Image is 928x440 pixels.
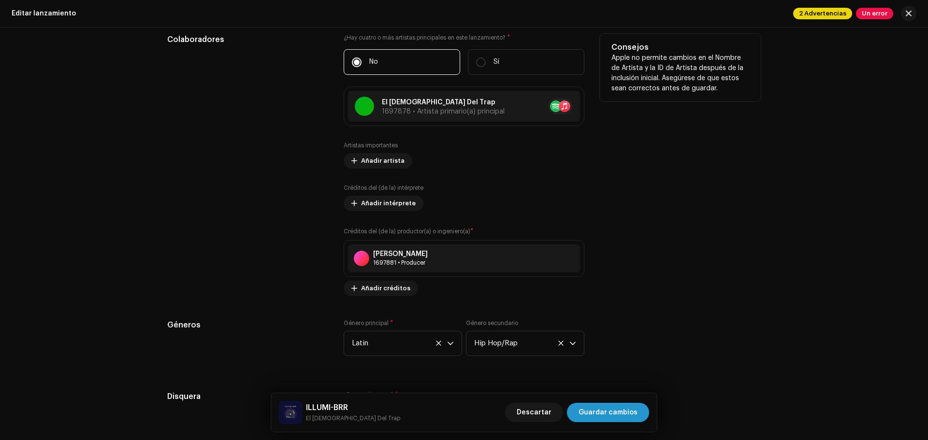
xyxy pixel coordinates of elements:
p: Sí [493,57,499,67]
p: No [369,57,378,67]
h5: Disquera [167,391,328,402]
h5: Colaboradores [167,34,328,45]
span: Hip Hop/Rap [474,331,569,355]
button: Añadir intérprete [344,196,423,211]
span: Añadir intérprete [361,194,416,213]
div: Producer [373,259,428,267]
div: dropdown trigger [569,331,576,355]
h5: ILLUMI-BRR [306,402,400,413]
label: Género principal [344,319,393,327]
button: Guardar cambios [567,403,649,422]
button: Añadir artista [344,153,412,169]
p: Apple no permite cambios en el Nombre de Artista y la ID de Artista después de la inclusión inici... [611,53,749,94]
label: ¿Hay cuatro o más artistas principales en este lanzamiento? [344,34,584,42]
img: 411cdea4-d9a3-48d3-a138-d54dcb59e655 [279,401,302,424]
span: 1697878 • Artista primario(a) principal [382,108,505,115]
span: Añadir créditos [361,279,410,298]
span: Guardar cambios [579,403,638,422]
div: dropdown trigger [447,331,454,355]
label: Artistas importantes [344,142,398,149]
label: Género secundario [466,319,518,327]
div: [PERSON_NAME] [373,250,428,258]
small: ILLUMI-BRR [306,413,400,423]
span: Añadir artista [361,151,405,170]
small: Créditos del (de la) productor(a) o ingeniero(a) [344,228,470,234]
button: Añadir créditos [344,281,418,296]
button: Descartar [505,403,563,422]
label: ¿En una disquera? [344,391,584,398]
span: Latin [352,331,447,355]
h5: Consejos [611,42,749,53]
p: El [DEMOGRAPHIC_DATA] Del Trap [382,98,505,108]
label: Créditos del (de la) intérprete [344,184,423,192]
span: Descartar [517,403,551,422]
h5: Géneros [167,319,328,331]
